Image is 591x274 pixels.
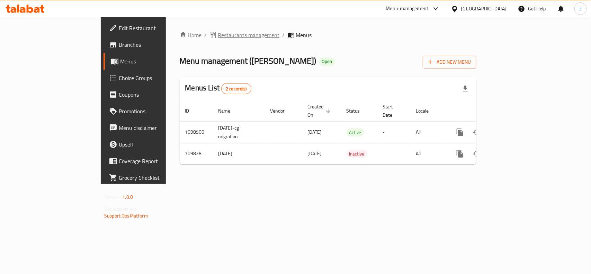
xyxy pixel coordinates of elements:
[210,31,280,39] a: Restaurants management
[119,90,194,99] span: Coupons
[347,150,367,158] span: Inactive
[218,31,280,39] span: Restaurants management
[119,74,194,82] span: Choice Groups
[377,121,411,143] td: -
[213,143,265,164] td: [DATE]
[104,70,199,86] a: Choice Groups
[457,80,474,97] div: Export file
[104,211,148,220] a: Support.OpsPlatform
[122,193,133,202] span: 1.0.0
[377,143,411,164] td: -
[452,124,468,141] button: more
[213,121,265,143] td: [DATE]-cg migration
[119,124,194,132] span: Menu disclaimer
[446,100,524,122] th: Actions
[428,58,471,67] span: Add New Menu
[423,56,476,69] button: Add New Menu
[104,136,199,153] a: Upsell
[180,31,476,39] nav: breadcrumb
[347,107,369,115] span: Status
[104,120,199,136] a: Menu disclaimer
[308,103,333,119] span: Created On
[308,149,322,158] span: [DATE]
[468,124,485,141] button: Change Status
[104,204,136,213] span: Get support on:
[120,57,194,65] span: Menus
[296,31,312,39] span: Menus
[104,103,199,120] a: Promotions
[319,58,335,66] div: Open
[185,83,251,94] h2: Menus List
[347,129,364,136] span: Active
[218,107,240,115] span: Name
[468,145,485,162] button: Change Status
[104,53,199,70] a: Menus
[222,86,251,92] span: 2 record(s)
[104,86,199,103] a: Coupons
[319,59,335,64] span: Open
[308,127,322,136] span: [DATE]
[386,5,429,13] div: Menu-management
[270,107,294,115] span: Vendor
[119,174,194,182] span: Grocery Checklist
[383,103,402,119] span: Start Date
[205,31,207,39] li: /
[104,169,199,186] a: Grocery Checklist
[221,83,251,94] div: Total records count
[104,193,121,202] span: Version:
[104,153,199,169] a: Coverage Report
[416,107,438,115] span: Locale
[283,31,285,39] li: /
[104,36,199,53] a: Branches
[104,20,199,36] a: Edit Restaurant
[119,41,194,49] span: Branches
[119,140,194,149] span: Upsell
[180,100,524,165] table: enhanced table
[119,24,194,32] span: Edit Restaurant
[185,107,198,115] span: ID
[119,157,194,165] span: Coverage Report
[461,5,507,12] div: [GEOGRAPHIC_DATA]
[411,121,446,143] td: All
[119,107,194,115] span: Promotions
[180,53,316,69] span: Menu management ( [PERSON_NAME] )
[580,5,582,12] span: z
[452,145,468,162] button: more
[411,143,446,164] td: All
